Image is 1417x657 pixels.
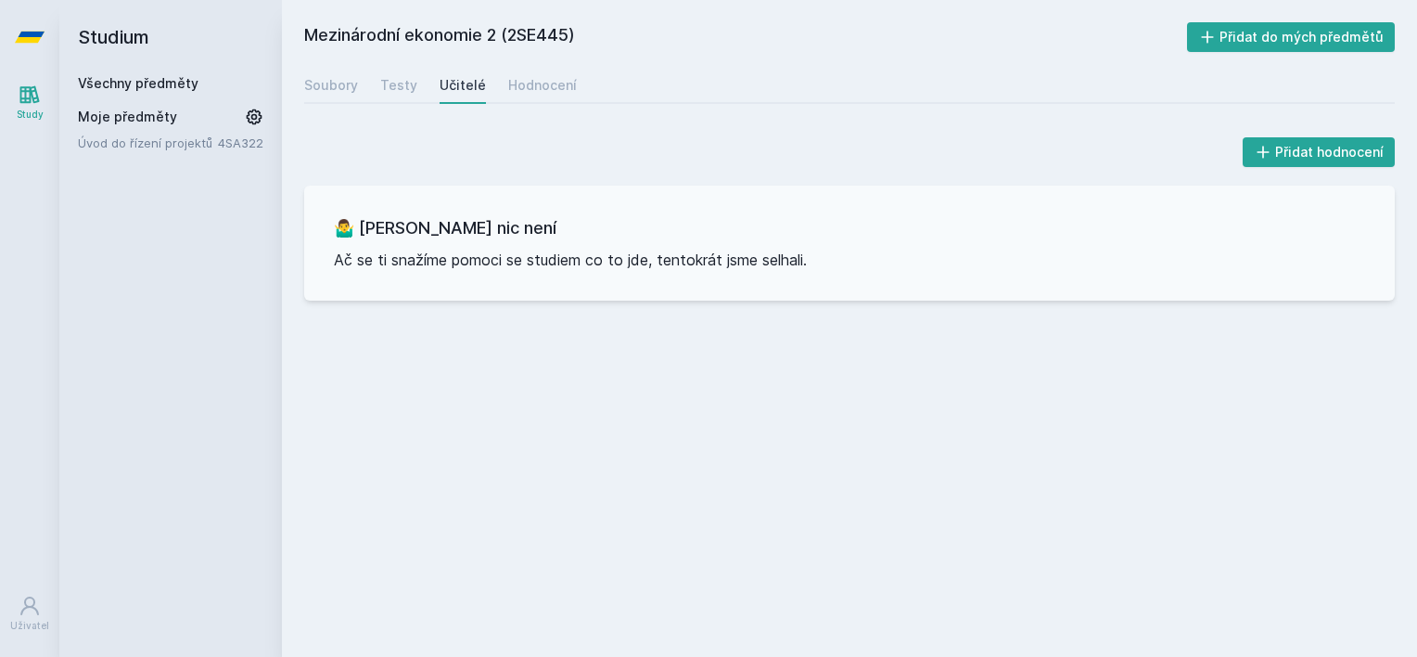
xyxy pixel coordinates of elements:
button: Přidat hodnocení [1243,137,1396,167]
a: Uživatel [4,586,56,642]
div: Study [17,108,44,122]
h2: Mezinárodní ekonomie 2 (2SE445) [304,22,1187,52]
a: Study [4,74,56,131]
a: Soubory [304,67,358,104]
div: Hodnocení [508,76,577,95]
h3: 🤷‍♂️ [PERSON_NAME] nic není [334,215,1365,241]
div: Soubory [304,76,358,95]
span: Moje předměty [78,108,177,126]
a: 4SA322 [218,135,263,150]
a: Učitelé [440,67,486,104]
a: Všechny předměty [78,75,198,91]
div: Učitelé [440,76,486,95]
div: Testy [380,76,417,95]
div: Uživatel [10,619,49,633]
a: Testy [380,67,417,104]
a: Úvod do řízení projektů [78,134,218,152]
p: Ač se ti snažíme pomoci se studiem co to jde, tentokrát jsme selhali. [334,249,1365,271]
a: Hodnocení [508,67,577,104]
button: Přidat do mých předmětů [1187,22,1396,52]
